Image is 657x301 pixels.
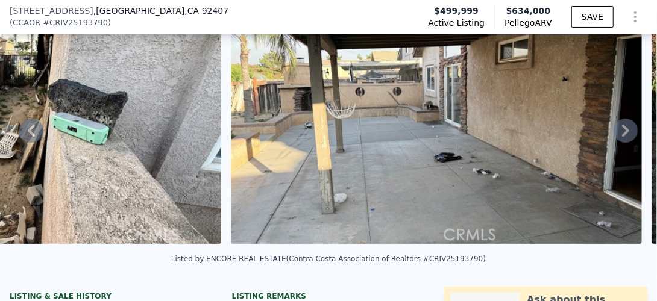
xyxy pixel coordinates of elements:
button: Show Options [623,5,647,29]
span: Pellego ARV [505,17,552,29]
span: CCAOR [13,17,40,29]
span: # CRIV25193790 [43,17,108,29]
div: Listed by ENCORE REAL ESTATE (Contra Costa Association of Realtors #CRIV25193790) [171,255,486,263]
span: [STREET_ADDRESS] [10,5,93,17]
span: $634,000 [506,6,551,16]
span: , CA 92407 [184,6,228,16]
div: ( ) [10,17,111,29]
span: , [GEOGRAPHIC_DATA] [93,5,228,17]
button: SAVE [571,6,614,28]
div: Listing remarks [232,291,426,301]
span: $499,999 [435,5,479,17]
span: Active Listing [428,17,485,29]
img: Sale: 167589773 Parcel: 15078544 [231,13,643,244]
